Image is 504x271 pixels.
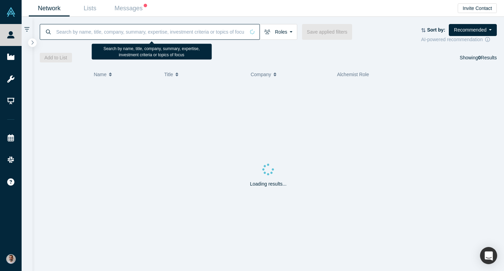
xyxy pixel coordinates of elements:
[6,254,16,264] img: Gotam Bhardwaj's Account
[94,67,106,82] span: Name
[110,0,151,16] a: Messages
[56,24,245,40] input: Search by name, title, company, summary, expertise, investment criteria or topics of focus
[478,55,481,60] strong: 0
[337,72,369,77] span: Alchemist Role
[458,3,497,13] button: Invite Contact
[478,55,497,60] span: Results
[449,24,497,36] button: Recommended
[260,24,297,40] button: Roles
[29,0,70,16] a: Network
[251,67,271,82] span: Company
[250,180,287,188] p: Loading results...
[421,36,497,43] div: AI-powered recommendation
[302,24,352,40] button: Save applied filters
[6,7,16,17] img: Alchemist Vault Logo
[164,67,243,82] button: Title
[460,53,497,62] div: Showing
[94,67,157,82] button: Name
[427,27,445,33] strong: Sort by:
[164,67,173,82] span: Title
[251,67,330,82] button: Company
[40,53,72,62] button: Add to List
[70,0,110,16] a: Lists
